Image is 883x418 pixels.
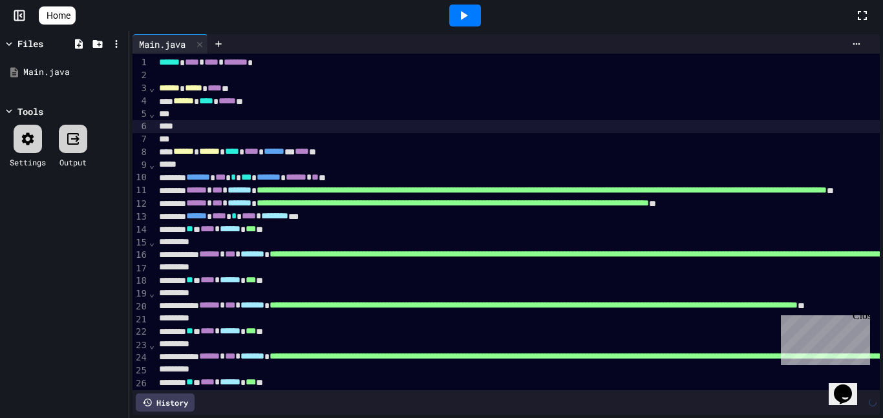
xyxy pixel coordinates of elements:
div: 20 [133,300,149,313]
div: Chat with us now!Close [5,5,89,82]
div: 22 [133,326,149,339]
div: 7 [133,133,149,146]
span: Fold line [149,83,155,93]
div: Main.java [133,37,192,51]
div: 11 [133,184,149,197]
div: 15 [133,236,149,249]
div: 26 [133,377,149,390]
div: 13 [133,211,149,224]
div: 3 [133,82,149,95]
div: Main.java [133,34,208,54]
div: Tools [17,105,43,118]
div: 24 [133,351,149,364]
div: 5 [133,108,149,121]
div: Output [59,156,87,168]
span: Fold line [149,288,155,298]
iframe: chat widget [776,310,870,365]
div: 10 [133,171,149,184]
div: 25 [133,364,149,377]
span: Home [47,9,70,22]
div: 16 [133,249,149,262]
div: 6 [133,120,149,133]
div: 9 [133,159,149,172]
span: Fold line [149,109,155,119]
div: 18 [133,275,149,287]
div: 19 [133,287,149,300]
div: 2 [133,69,149,82]
div: 8 [133,146,149,159]
div: 23 [133,339,149,352]
div: Files [17,37,43,50]
div: 17 [133,262,149,275]
div: 14 [133,224,149,236]
span: Fold line [149,237,155,247]
a: Home [39,6,76,25]
div: 4 [133,95,149,108]
div: Main.java [23,66,124,79]
div: 27 [133,390,149,403]
div: 1 [133,56,149,69]
div: 12 [133,198,149,211]
iframe: chat widget [829,366,870,405]
div: Settings [10,156,46,168]
div: 21 [133,313,149,326]
span: Fold line [149,160,155,170]
span: Fold line [149,340,155,350]
div: History [136,393,195,412]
